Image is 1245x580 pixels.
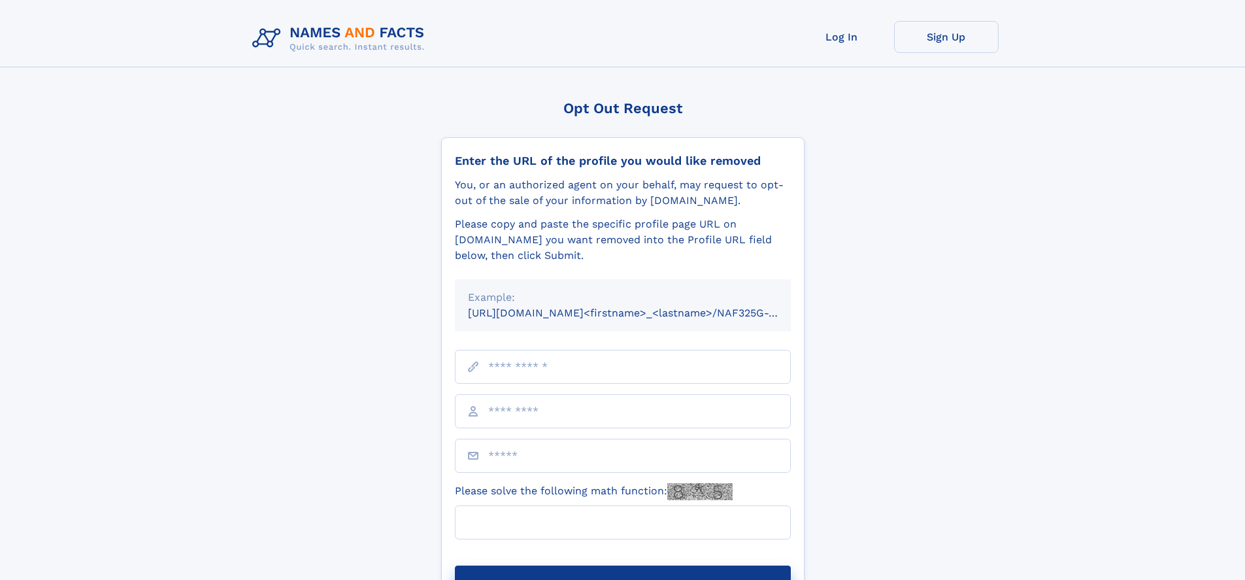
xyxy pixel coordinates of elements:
[247,21,435,56] img: Logo Names and Facts
[894,21,999,53] a: Sign Up
[455,154,791,168] div: Enter the URL of the profile you would like removed
[455,483,733,500] label: Please solve the following math function:
[468,307,816,319] small: [URL][DOMAIN_NAME]<firstname>_<lastname>/NAF325G-xxxxxxxx
[789,21,894,53] a: Log In
[455,177,791,209] div: You, or an authorized agent on your behalf, may request to opt-out of the sale of your informatio...
[441,100,805,116] div: Opt Out Request
[468,290,778,305] div: Example:
[455,216,791,264] div: Please copy and paste the specific profile page URL on [DOMAIN_NAME] you want removed into the Pr...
